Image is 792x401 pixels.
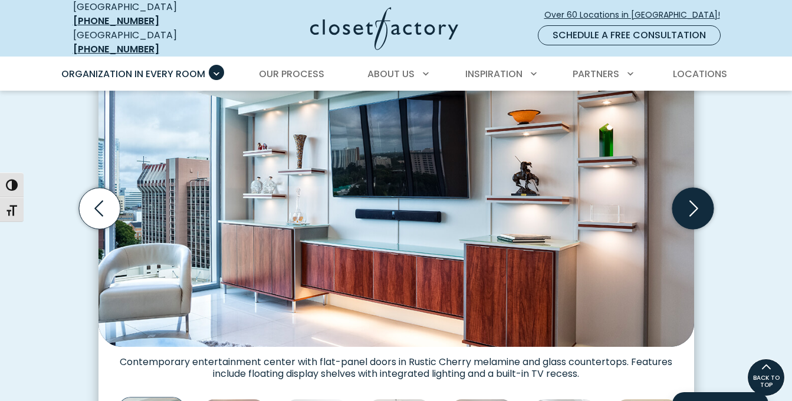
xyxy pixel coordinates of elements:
span: About Us [367,67,415,81]
button: Previous slide [74,183,125,234]
div: [GEOGRAPHIC_DATA] [73,28,218,57]
span: BACK TO TOP [748,375,784,389]
nav: Primary Menu [53,58,740,91]
span: Locations [673,67,727,81]
span: Our Process [259,67,324,81]
img: Sleek entertainment center with floating shelves with underlighting [98,37,694,347]
button: Next slide [668,183,718,234]
a: Over 60 Locations in [GEOGRAPHIC_DATA]! [544,5,730,25]
span: Organization in Every Room [61,67,205,81]
span: Over 60 Locations in [GEOGRAPHIC_DATA]! [544,9,729,21]
img: Closet Factory Logo [310,7,458,50]
span: Partners [573,67,619,81]
span: Inspiration [465,67,522,81]
figcaption: Contemporary entertainment center with flat-panel doors in Rustic Cherry melamine and glass count... [98,347,694,380]
a: [PHONE_NUMBER] [73,14,159,28]
a: Schedule a Free Consultation [538,25,721,45]
a: [PHONE_NUMBER] [73,42,159,56]
a: BACK TO TOP [747,359,785,396]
